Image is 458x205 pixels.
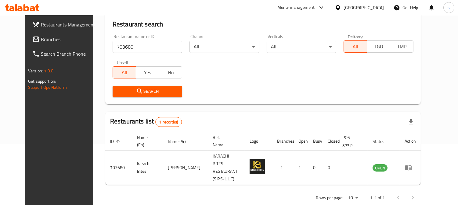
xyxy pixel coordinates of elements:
span: Ref. Name [213,134,237,148]
div: Total records count [155,117,182,127]
button: No [159,66,182,78]
button: Yes [136,66,159,78]
button: TGO [367,40,390,53]
td: 1 [272,151,294,185]
span: Restaurants Management [41,21,97,28]
span: 1.0.0 [44,67,53,75]
button: All [113,66,136,78]
th: Logo [245,132,272,151]
button: TMP [390,40,413,53]
span: Branches [41,36,97,43]
th: Busy [308,132,323,151]
label: Delivery [348,34,363,39]
button: Search [113,86,182,97]
div: Menu [405,164,416,171]
a: Support.OpsPlatform [28,83,67,91]
input: Search for restaurant name or ID.. [113,41,182,53]
div: [GEOGRAPHIC_DATA] [344,4,384,11]
th: Branches [272,132,294,151]
td: 703680 [105,151,132,185]
span: POS group [342,134,360,148]
div: Export file [404,115,418,129]
span: TGO [370,42,388,51]
span: All [346,42,365,51]
div: Rows per page: [346,193,360,203]
td: [PERSON_NAME] [163,151,208,185]
img: Karachi Bites [250,159,265,174]
span: 1 record(s) [156,119,182,125]
h2: Restaurant search [113,20,413,29]
span: Yes [139,68,157,77]
span: Name (Ar) [168,138,194,145]
span: ID [110,138,122,145]
td: KARACHI BITES RESTAURANT (S.P.S-L.L.C) [208,151,245,185]
div: Menu-management [277,4,315,11]
td: 0 [308,151,323,185]
h2: Restaurants list [110,117,182,127]
span: Search [117,88,178,95]
th: Open [294,132,308,151]
span: Version: [28,67,43,75]
span: Name (En) [137,134,156,148]
span: Status [373,138,392,145]
a: Search Branch Phone [27,47,102,61]
th: Closed [323,132,337,151]
td: Karachi Bites [132,151,163,185]
p: 1-1 of 1 [370,194,385,202]
div: All [267,41,337,53]
span: s [448,4,450,11]
span: No [162,68,180,77]
span: Get support on: [28,77,56,85]
td: 0 [323,151,337,185]
button: All [344,40,367,53]
span: OPEN [373,165,388,172]
span: All [115,68,134,77]
span: Search Branch Phone [41,50,97,57]
table: enhanced table [105,132,421,185]
label: Upsell [117,60,128,64]
div: All [189,41,259,53]
td: 1 [294,151,308,185]
p: Rows per page: [316,194,343,202]
a: Restaurants Management [27,17,102,32]
th: Action [400,132,421,151]
a: Branches [27,32,102,47]
span: TMP [393,42,411,51]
